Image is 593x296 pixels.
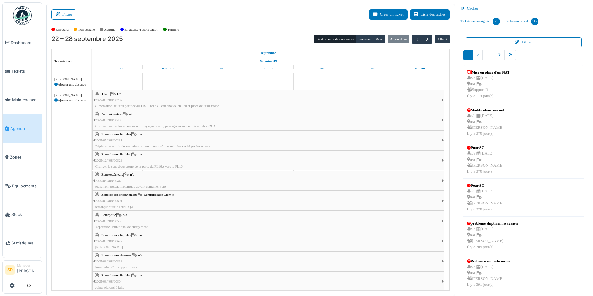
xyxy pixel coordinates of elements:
[10,126,39,132] span: Agenda
[482,50,494,60] a: …
[95,111,442,129] div: |
[410,9,450,20] button: Liste des tâches
[95,151,442,169] div: |
[467,75,510,99] div: n/a | [DATE] n/a | Support It Il y a 119 jour(s)
[458,4,589,13] div: Cacher
[373,35,385,43] button: Mois
[435,35,449,43] button: Aller à
[11,40,39,46] span: Dashboard
[369,9,408,20] button: Créer un ticket
[124,27,158,32] label: En attente d'approbation
[13,6,32,25] img: Badge_color-CXgf-gQk.svg
[95,179,123,182] span: 2025/06/408/00445
[101,273,131,277] span: Zone formes liquides
[95,232,442,250] div: |
[11,212,39,218] span: Stock
[78,27,95,32] label: Non assigné
[51,35,123,43] h2: 22 – 28 septembre 2025
[95,192,442,210] div: |
[466,106,506,138] a: Modification journal n/a |[DATE] n/a | [PERSON_NAME]Il y a 370 jour(s)
[95,131,442,149] div: |
[467,145,504,150] div: Pour SC
[101,213,116,217] span: Entrepôt 2
[388,35,409,43] button: Aujourd'hui
[101,193,137,196] span: Zone de conditionnement
[104,27,115,32] label: Assigné
[95,98,123,102] span: 2025/05/408/00292
[95,280,123,283] span: 2025/08/408/00504
[129,112,134,116] span: n/a
[144,193,174,196] span: Remplisseuse Cremer
[467,183,504,188] div: Pour SC
[466,181,505,214] a: Pour SC n/a |[DATE] n/a | [PERSON_NAME]Il y a 370 jour(s)
[95,104,219,108] span: alimentation de l'eau purifiée au TBCL relié à l'eau chaude en lieu et place de l'eau froide
[54,98,89,103] div: Ajouter une absence
[54,82,89,87] div: Ajouter une absence
[95,212,442,230] div: |
[160,65,175,73] a: 23 septembre 2025
[101,233,131,237] span: Zone formes liquides
[531,18,538,25] div: 117
[138,253,142,257] span: n/a
[5,265,15,275] li: SD
[95,199,123,203] span: 2025/09/408/00601
[138,273,142,277] span: n/a
[101,92,110,96] span: TBCL
[56,27,69,32] label: En retard
[101,132,131,136] span: Zone formes liquides
[95,285,124,289] span: Joints plafond à faire
[3,229,42,258] a: Statistiques
[502,13,541,30] a: Tâches en retard
[3,57,42,85] a: Tickets
[466,68,511,101] a: Mise en place d'un NAT n/a |[DATE] n/a | Support ItIl y a 119 jour(s)
[95,159,123,162] span: 2025/12/408/00529
[17,263,39,276] li: [PERSON_NAME]
[95,272,442,290] div: |
[3,143,42,172] a: Zones
[466,37,582,47] button: Filtrer
[458,13,502,30] a: Tickets non-assignés
[467,70,510,75] div: Mise en place d'un NAT
[466,143,505,176] a: Pour SC n/a |[DATE] n/a | [PERSON_NAME]Il y a 370 jour(s)
[467,107,504,113] div: Modification journal
[117,92,121,96] span: n/a
[422,35,432,44] button: Suivant
[95,172,442,190] div: |
[463,50,584,65] nav: pager
[258,57,278,65] a: Semaine 39
[95,265,137,269] span: installation d'un support tuyau
[95,124,215,128] span: Changement cables antennes wifi paysager avant, paysager avant couloir et labo R&D
[130,173,134,176] span: n/a
[95,205,133,209] span: remarque suite à l'audit QA
[111,65,124,73] a: 22 septembre 2025
[138,132,142,136] span: n/a
[95,138,123,142] span: 2025/07/408/00331
[95,164,183,168] span: Changer le sens d'ouverture de la porte du FL16A vers le FL16
[3,114,42,143] a: Agenda
[3,172,42,200] a: Équipements
[467,226,518,250] div: n/a | [DATE] n/a | [PERSON_NAME] Il y a 209 jour(s)
[467,150,504,174] div: n/a | [DATE] n/a | [PERSON_NAME] Il y a 370 jour(s)
[11,240,39,246] span: Statistiques
[412,65,426,73] a: 28 septembre 2025
[95,118,123,122] span: 2025/08/408/00498
[95,252,442,270] div: |
[138,233,142,237] span: n/a
[466,257,511,289] a: Problème contrôle servis n/a |[DATE] n/a | [PERSON_NAME]Il y a 391 jour(s)
[312,65,326,73] a: 26 septembre 2025
[95,185,166,188] span: placement poteau métallique devant container vélo
[356,35,373,43] button: Semaine
[95,239,123,243] span: 2025/09/408/00622
[10,154,39,160] span: Zones
[54,92,89,98] div: [PERSON_NAME]
[262,65,275,73] a: 25 septembre 2025
[12,183,39,189] span: Équipements
[259,49,278,57] a: 22 septembre 2025
[473,50,483,60] a: 2
[467,113,504,137] div: n/a | [DATE] n/a | [PERSON_NAME] Il y a 370 jour(s)
[211,65,225,73] a: 24 septembre 2025
[95,225,148,229] span: Réparation Muret quai de chargement
[167,27,179,32] label: Terminé
[493,18,500,25] div: 71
